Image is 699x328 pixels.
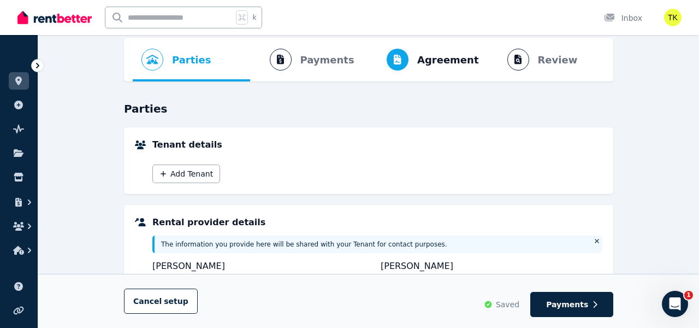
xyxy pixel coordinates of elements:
[152,216,602,229] h5: Rental provider details
[124,101,613,116] h3: Parties
[133,297,188,306] span: Cancel
[496,299,519,310] span: Saved
[664,9,682,26] img: Tryna Khetani
[164,296,188,307] span: setup
[172,52,211,68] span: Parties
[152,165,220,183] button: Add Tenant
[684,291,693,300] span: 1
[367,38,488,81] button: Agreement
[17,9,92,26] img: RentBetter
[152,138,602,151] h5: Tenant details
[417,52,479,68] span: Agreement
[381,260,602,273] span: [PERSON_NAME]
[152,260,374,273] span: [PERSON_NAME]
[662,291,688,317] iframe: Intercom live chat
[133,38,220,81] button: Parties
[530,292,613,317] button: Payments
[124,38,613,81] nav: Progress
[252,13,256,22] span: k
[124,289,198,314] button: Cancelsetup
[135,218,146,226] img: Rental providers
[546,299,588,310] span: Payments
[604,13,642,24] div: Inbox
[161,240,587,249] p: The information you provide here will be shared with your Tenant for contact purposes.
